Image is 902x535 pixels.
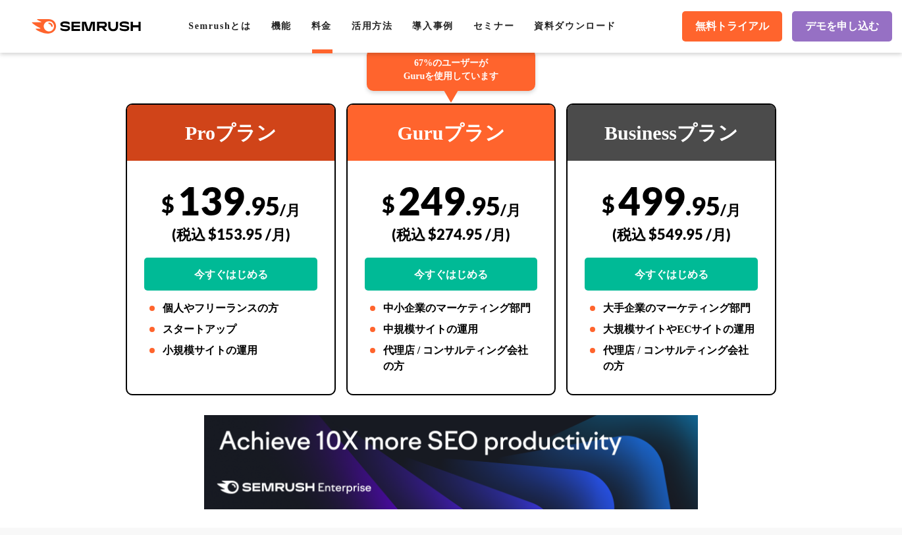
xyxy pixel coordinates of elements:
li: 代理店 / コンサルティング会社の方 [365,343,538,374]
div: Businessプラン [568,105,775,161]
li: 代理店 / コンサルティング会社の方 [585,343,758,374]
a: 機能 [271,21,292,31]
a: 無料トライアル [682,11,782,42]
span: $ [161,190,174,217]
span: $ [382,190,395,217]
li: 大規模サイトやECサイトの運用 [585,322,758,337]
li: 個人やフリーランスの方 [144,300,317,316]
div: (税込 $153.95 /月) [144,211,317,258]
span: .95 [685,190,720,221]
div: 499 [585,177,758,291]
span: /月 [500,201,521,219]
a: 今すぐはじめる [144,258,317,291]
span: /月 [720,201,741,219]
div: (税込 $274.95 /月) [365,211,538,258]
span: .95 [465,190,500,221]
a: 資料ダウンロード [534,21,616,31]
a: 料金 [311,21,332,31]
div: 67%のユーザーが Guruを使用しています [367,49,535,91]
a: Semrushとは [188,21,251,31]
span: 無料トライアル [695,20,769,34]
a: 今すぐはじめる [585,258,758,291]
span: $ [602,190,615,217]
li: 中規模サイトの運用 [365,322,538,337]
a: 活用方法 [352,21,392,31]
div: 249 [365,177,538,291]
div: Guruプラン [348,105,555,161]
li: 小規模サイトの運用 [144,343,317,358]
a: セミナー [473,21,514,31]
span: /月 [280,201,300,219]
div: 139 [144,177,317,291]
a: デモを申し込む [792,11,892,42]
li: スタートアップ [144,322,317,337]
div: Proプラン [127,105,334,161]
span: .95 [245,190,280,221]
div: (税込 $549.95 /月) [585,211,758,258]
span: デモを申し込む [805,20,879,34]
a: 導入事例 [412,21,453,31]
a: 今すぐはじめる [365,258,538,291]
li: 大手企業のマーケティング部門 [585,300,758,316]
li: 中小企業のマーケティング部門 [365,300,538,316]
